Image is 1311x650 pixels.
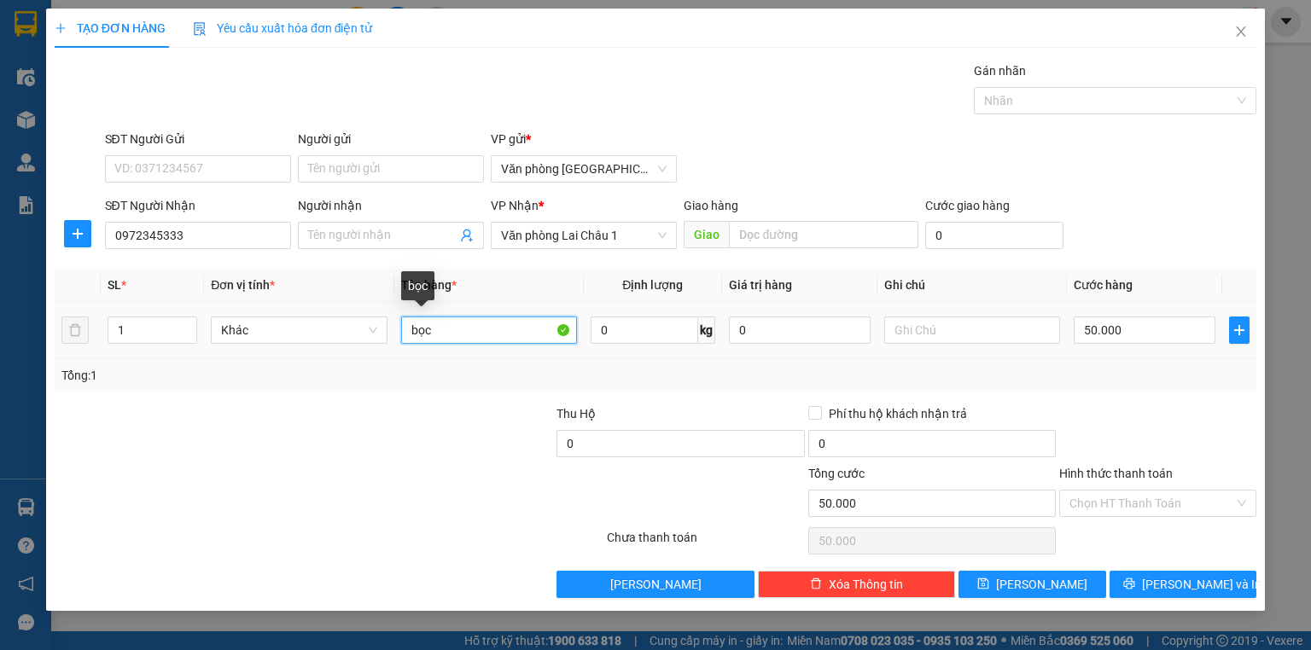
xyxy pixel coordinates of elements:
[1059,467,1173,480] label: Hình thức thanh toán
[221,317,376,343] span: Khác
[1123,577,1135,591] span: printer
[105,196,291,215] div: SĐT Người Nhận
[501,156,667,182] span: Văn phòng Hà Nội
[974,64,1026,78] label: Gán nhãn
[211,278,275,292] span: Đơn vị tính
[401,278,457,292] span: Tên hàng
[61,366,507,385] div: Tổng: 1
[193,22,207,36] img: icon
[108,278,121,292] span: SL
[1230,323,1249,337] span: plus
[758,571,955,598] button: deleteXóa Thông tin
[491,130,677,148] div: VP gửi
[401,271,434,300] div: bọc
[829,575,903,594] span: Xóa Thông tin
[884,316,1060,344] input: Ghi Chú
[61,316,89,344] button: delete
[1142,575,1261,594] span: [PERSON_NAME] và In
[501,223,667,248] span: Văn phòng Lai Châu 1
[1229,316,1250,344] button: plus
[64,220,91,247] button: plus
[684,221,729,248] span: Giao
[729,316,871,344] input: 0
[105,130,291,148] div: SĐT Người Gửi
[996,575,1087,594] span: [PERSON_NAME]
[622,278,683,292] span: Định lượng
[925,222,1063,249] input: Cước giao hàng
[65,227,90,241] span: plus
[605,528,806,558] div: Chưa thanh toán
[55,22,67,34] span: plus
[55,21,166,35] span: TẠO ĐƠN HÀNG
[298,196,484,215] div: Người nhận
[684,199,738,212] span: Giao hàng
[977,577,989,591] span: save
[877,269,1067,302] th: Ghi chú
[1234,25,1248,38] span: close
[491,199,539,212] span: VP Nhận
[556,407,596,421] span: Thu Hộ
[556,571,754,598] button: [PERSON_NAME]
[1074,278,1133,292] span: Cước hàng
[958,571,1106,598] button: save[PERSON_NAME]
[808,467,865,480] span: Tổng cước
[822,404,974,423] span: Phí thu hộ khách nhận trả
[1217,9,1265,56] button: Close
[729,221,918,248] input: Dọc đường
[610,575,702,594] span: [PERSON_NAME]
[460,229,474,242] span: user-add
[401,316,577,344] input: VD: Bàn, Ghế
[729,278,792,292] span: Giá trị hàng
[925,199,1010,212] label: Cước giao hàng
[193,21,373,35] span: Yêu cầu xuất hóa đơn điện tử
[1110,571,1257,598] button: printer[PERSON_NAME] và In
[698,316,715,344] span: kg
[810,577,822,591] span: delete
[298,130,484,148] div: Người gửi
